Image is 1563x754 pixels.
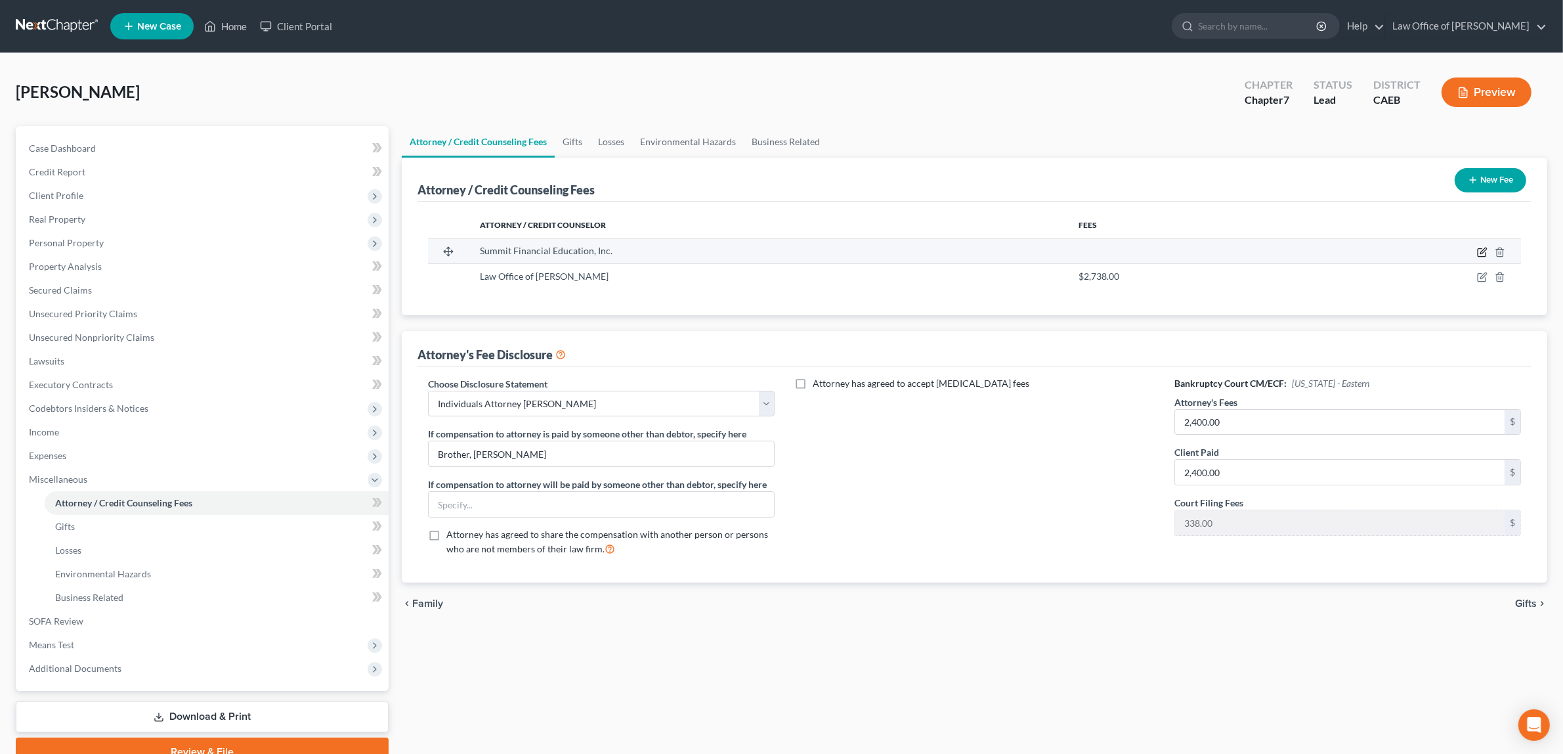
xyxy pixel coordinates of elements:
[29,426,59,437] span: Income
[29,663,121,674] span: Additional Documents
[29,166,85,177] span: Credit Report
[45,491,389,515] a: Attorney / Credit Counseling Fees
[16,701,389,732] a: Download & Print
[418,182,595,198] div: Attorney / Credit Counseling Fees
[813,378,1029,389] span: Attorney has agreed to accept [MEDICAL_DATA] fees
[1174,496,1243,510] label: Court Filing Fees
[16,82,140,101] span: [PERSON_NAME]
[29,332,154,343] span: Unsecured Nonpriority Claims
[429,492,774,517] input: Specify...
[45,539,389,562] a: Losses
[55,592,123,603] span: Business Related
[1314,78,1352,93] div: Status
[18,610,389,633] a: SOFA Review
[555,126,590,158] a: Gifts
[1505,460,1520,485] div: $
[55,521,75,532] span: Gifts
[480,220,606,230] span: Attorney / Credit Counselor
[55,544,81,556] span: Losses
[1292,378,1369,389] span: [US_STATE] - Eastern
[1079,271,1119,282] span: $2,738.00
[446,529,768,554] span: Attorney has agreed to share the compensation with another person or persons who are not members ...
[1174,445,1219,459] label: Client Paid
[29,237,104,248] span: Personal Property
[29,639,74,650] span: Means Test
[18,373,389,397] a: Executory Contracts
[29,355,64,366] span: Lawsuits
[1283,93,1289,106] span: 7
[29,308,137,319] span: Unsecured Priority Claims
[1340,14,1384,38] a: Help
[18,302,389,326] a: Unsecured Priority Claims
[428,427,746,441] label: If compensation to attorney is paid by someone other than debtor, specify here
[1373,78,1421,93] div: District
[1175,510,1505,535] input: 0.00
[1518,709,1550,741] div: Open Intercom Messenger
[480,245,612,256] span: Summit Financial Education, Inc.
[402,598,412,609] i: chevron_left
[55,568,151,579] span: Environmental Hazards
[1515,598,1537,609] span: Gifts
[29,403,148,414] span: Codebtors Insiders & Notices
[55,497,192,508] span: Attorney / Credit Counseling Fees
[1505,410,1520,435] div: $
[29,213,85,225] span: Real Property
[632,126,744,158] a: Environmental Hazards
[29,284,92,296] span: Secured Claims
[45,515,389,539] a: Gifts
[29,474,87,485] span: Miscellaneous
[1245,93,1293,108] div: Chapter
[1174,377,1521,390] h6: Bankruptcy Court CM/ECF:
[402,126,555,158] a: Attorney / Credit Counseling Fees
[18,278,389,302] a: Secured Claims
[1373,93,1421,108] div: CAEB
[137,22,181,32] span: New Case
[1198,14,1318,38] input: Search by name...
[18,326,389,349] a: Unsecured Nonpriority Claims
[1175,460,1505,485] input: 0.00
[29,615,83,627] span: SOFA Review
[1386,14,1547,38] a: Law Office of [PERSON_NAME]
[1515,598,1547,609] button: Gifts chevron_right
[29,143,96,154] span: Case Dashboard
[29,450,66,461] span: Expenses
[1245,78,1293,93] div: Chapter
[480,271,609,282] span: Law Office of [PERSON_NAME]
[590,126,632,158] a: Losses
[402,598,443,609] button: chevron_left Family
[428,377,547,391] label: Choose Disclosure Statement
[29,379,113,390] span: Executory Contracts
[1505,510,1520,535] div: $
[18,255,389,278] a: Property Analysis
[1455,168,1526,192] button: New Fee
[18,160,389,184] a: Credit Report
[1537,598,1547,609] i: chevron_right
[29,190,83,201] span: Client Profile
[198,14,253,38] a: Home
[18,137,389,160] a: Case Dashboard
[45,586,389,610] a: Business Related
[18,349,389,373] a: Lawsuits
[418,347,566,363] div: Attorney's Fee Disclosure
[45,562,389,586] a: Environmental Hazards
[1442,78,1531,107] button: Preview
[1175,410,1505,435] input: 0.00
[1314,93,1352,108] div: Lead
[1174,395,1237,409] label: Attorney's Fees
[744,126,828,158] a: Business Related
[429,441,774,466] input: Specify...
[1079,220,1097,230] span: Fees
[29,261,102,272] span: Property Analysis
[412,598,443,609] span: Family
[253,14,339,38] a: Client Portal
[428,477,767,491] label: If compensation to attorney will be paid by someone other than debtor, specify here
